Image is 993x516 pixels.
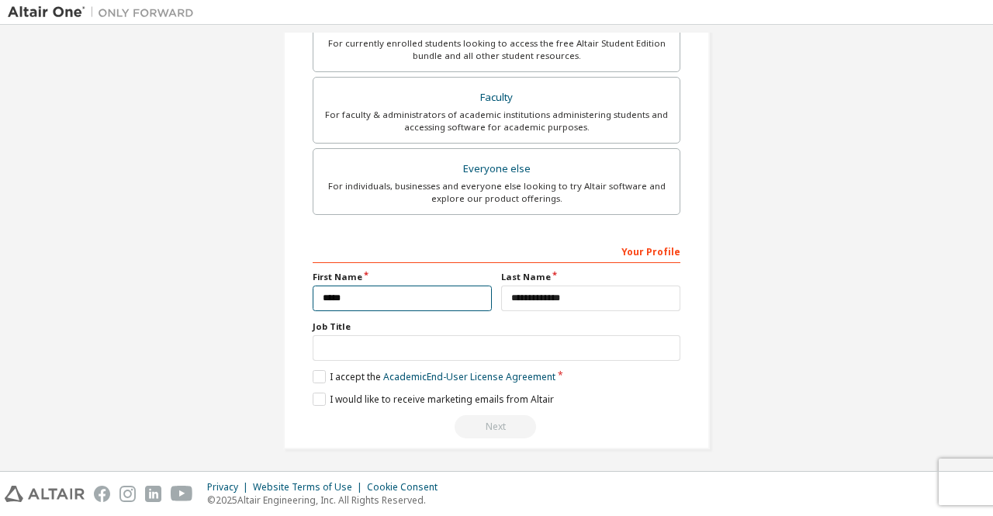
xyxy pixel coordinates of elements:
img: facebook.svg [94,486,110,502]
div: Your Profile [313,238,680,263]
img: youtube.svg [171,486,193,502]
label: I accept the [313,370,555,383]
img: instagram.svg [119,486,136,502]
div: For faculty & administrators of academic institutions administering students and accessing softwa... [323,109,670,133]
label: First Name [313,271,492,283]
img: linkedin.svg [145,486,161,502]
div: Please wait while checking email ... [313,415,680,438]
img: altair_logo.svg [5,486,85,502]
label: Last Name [501,271,680,283]
div: For currently enrolled students looking to access the free Altair Student Edition bundle and all ... [323,37,670,62]
div: Privacy [207,481,253,493]
div: Website Terms of Use [253,481,367,493]
p: © 2025 Altair Engineering, Inc. All Rights Reserved. [207,493,447,507]
div: Everyone else [323,158,670,180]
div: Cookie Consent [367,481,447,493]
label: I would like to receive marketing emails from Altair [313,393,554,406]
img: Altair One [8,5,202,20]
div: For individuals, businesses and everyone else looking to try Altair software and explore our prod... [323,180,670,205]
label: Job Title [313,320,680,333]
a: Academic End-User License Agreement [383,370,555,383]
div: Faculty [323,87,670,109]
